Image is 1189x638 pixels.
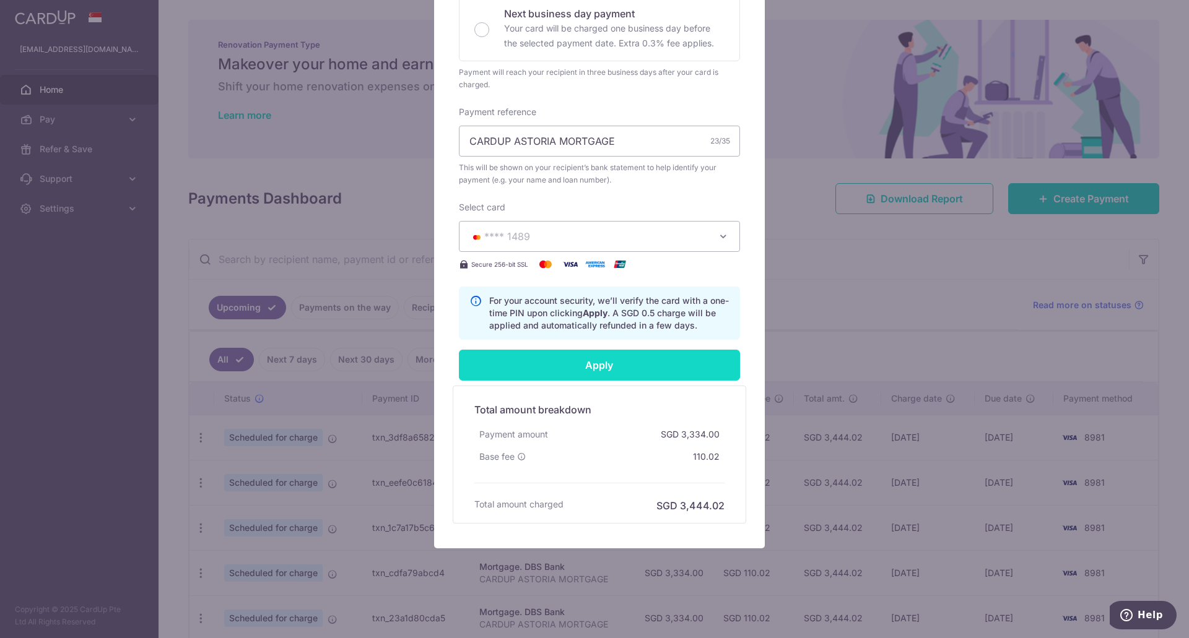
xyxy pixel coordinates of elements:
label: Payment reference [459,106,536,118]
img: Visa [558,257,583,272]
h5: Total amount breakdown [474,402,725,417]
span: This will be shown on your recipient’s bank statement to help identify your payment (e.g. your na... [459,162,740,186]
span: Secure 256-bit SSL [471,259,528,269]
b: Apply [583,308,608,318]
img: Mastercard [533,257,558,272]
label: Select card [459,201,505,213]
span: Base fee [479,450,515,463]
div: Payment amount [474,423,553,446]
h6: Total amount charged [474,498,564,511]
img: UnionPay [608,257,632,272]
img: MASTERCARD [469,233,484,241]
div: SGD 3,334.00 [656,423,725,446]
div: 23/35 [710,135,730,147]
p: Your card will be charged one business day before the selected payment date. Extra 0.3% fee applies. [504,21,725,51]
h6: SGD 3,444.02 [656,498,725,513]
iframe: Opens a widget where you can find more information [1110,601,1177,632]
input: Apply [459,350,740,381]
p: For your account security, we’ll verify the card with a one-time PIN upon clicking . A SGD 0.5 ch... [489,295,730,332]
div: 110.02 [688,446,725,468]
p: Next business day payment [504,6,725,21]
div: Payment will reach your recipient in three business days after your card is charged. [459,66,740,91]
img: American Express [583,257,608,272]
